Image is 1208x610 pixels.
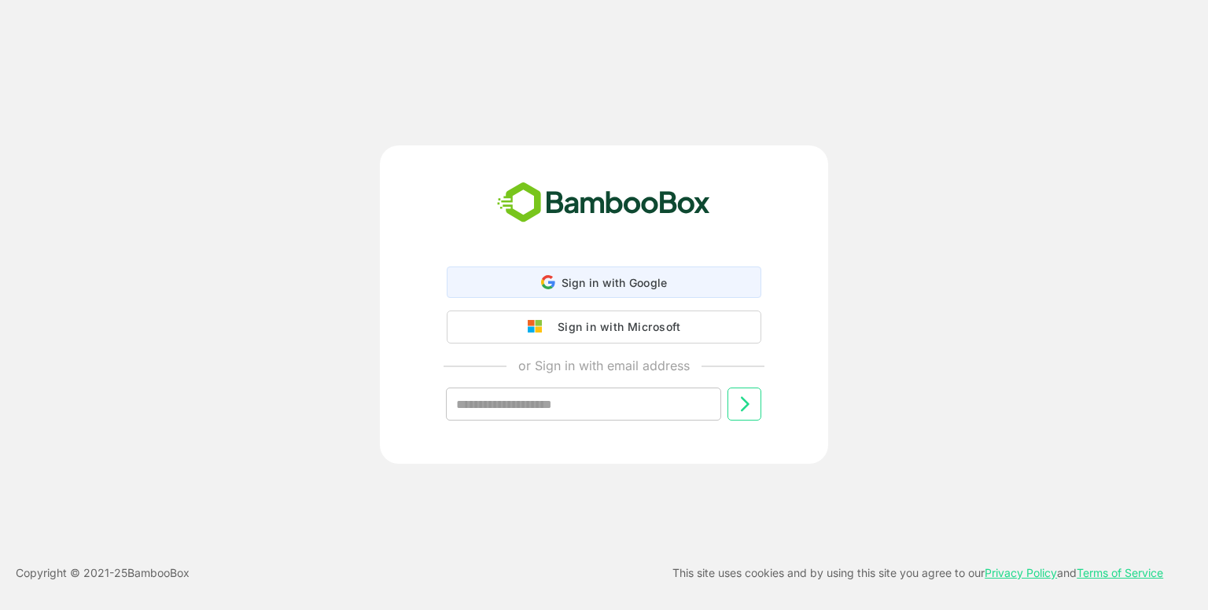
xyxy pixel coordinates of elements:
div: Sign in with Microsoft [550,317,680,337]
img: bamboobox [488,177,719,229]
button: Sign in with Microsoft [447,311,761,344]
p: or Sign in with email address [518,356,690,375]
img: google [528,320,550,334]
p: This site uses cookies and by using this site you agree to our and [672,564,1163,582]
p: Copyright © 2021- 25 BambooBox [16,564,190,582]
a: Terms of Service [1077,566,1163,579]
span: Sign in with Google [562,276,668,289]
div: Sign in with Google [447,266,761,298]
a: Privacy Policy [985,566,1057,579]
